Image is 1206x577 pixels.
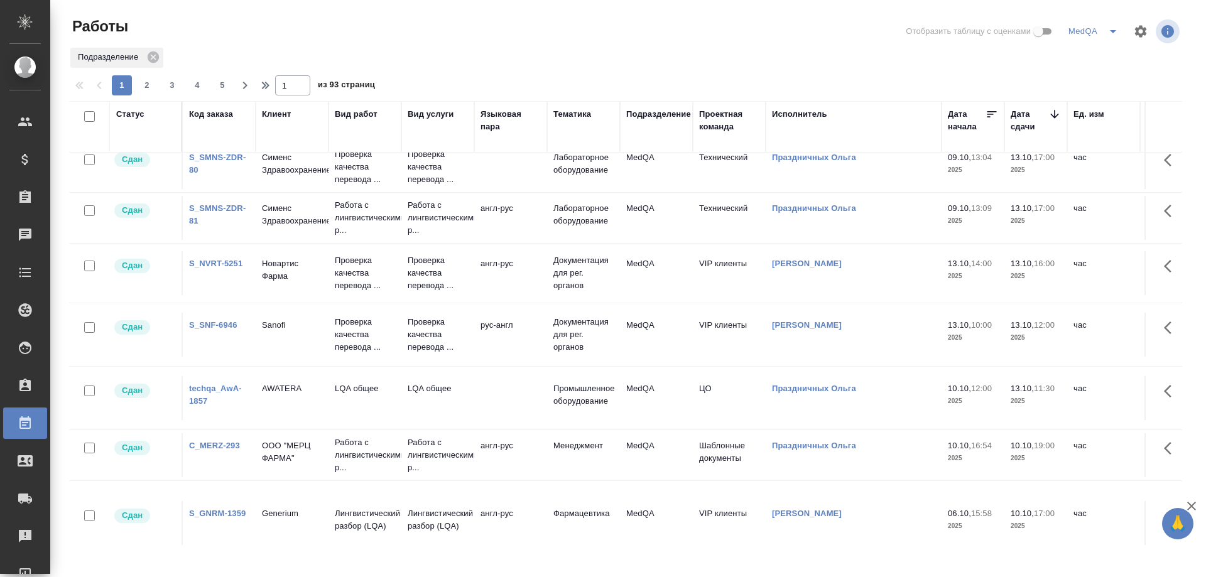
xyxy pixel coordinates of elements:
[122,441,143,454] p: Сдан
[122,384,143,397] p: Сдан
[1156,313,1187,343] button: Здесь прячутся важные кнопки
[553,254,614,292] p: Документация для рег. органов
[553,382,614,407] p: Промышленное оборудование
[408,507,468,532] p: Лингвистический разбор (LQA)
[474,433,547,477] td: англ-рус
[1140,145,1203,189] td: 1
[122,259,143,272] p: Сдан
[1034,153,1055,162] p: 17:00
[189,320,237,330] a: S_SNF-6946
[1034,320,1055,330] p: 12:00
[1073,108,1104,121] div: Ед. изм
[262,439,322,465] p: ООО "МЕРЦ ФАРМА"
[189,441,240,450] a: C_MERZ-293
[693,196,766,240] td: Технический
[553,439,614,452] p: Менеджмент
[1011,153,1034,162] p: 13.10,
[335,199,395,237] p: Работа с лингвистическими р...
[772,108,827,121] div: Исполнитель
[113,151,175,168] div: Менеджер проверил работу исполнителя, передает ее на следующий этап
[772,384,856,393] a: Праздничных Ольга
[772,259,842,268] a: [PERSON_NAME]
[1140,376,1203,420] td: 2
[78,51,143,63] p: Подразделение
[1011,384,1034,393] p: 13.10,
[971,320,992,330] p: 10:00
[620,376,693,420] td: MedQA
[620,145,693,189] td: MedQA
[620,313,693,357] td: MedQA
[948,332,998,344] p: 2025
[971,259,992,268] p: 14:00
[113,257,175,274] div: Менеджер проверил работу исполнителя, передает ее на следующий этап
[1011,164,1061,176] p: 2025
[948,452,998,465] p: 2025
[122,204,143,217] p: Сдан
[1034,259,1055,268] p: 16:00
[1140,433,1203,477] td: 1.5
[1011,509,1034,518] p: 10.10,
[113,439,175,456] div: Менеджер проверил работу исполнителя, передает ее на следующий этап
[693,313,766,357] td: VIP клиенты
[189,509,246,518] a: S_GNRM-1359
[553,202,614,227] p: Лабораторное оборудование
[948,384,971,393] p: 10.10,
[335,254,395,292] p: Проверка качества перевода ...
[620,196,693,240] td: MedQA
[335,436,395,474] p: Работа с лингвистическими р...
[1156,433,1187,463] button: Здесь прячутся важные кнопки
[1034,441,1055,450] p: 19:00
[262,151,322,176] p: Сименс Здравоохранение
[116,108,144,121] div: Статус
[335,382,395,395] p: LQA общее
[474,313,547,357] td: рус-англ
[772,203,856,213] a: Праздничных Ольга
[1034,203,1055,213] p: 17:00
[122,321,143,333] p: Сдан
[620,433,693,477] td: MedQA
[318,77,375,95] span: из 93 страниц
[212,75,232,95] button: 5
[408,316,468,353] p: Проверка качества перевода ...
[1011,332,1061,344] p: 2025
[693,251,766,295] td: VIP клиенты
[122,153,143,166] p: Сдан
[553,507,614,520] p: Фармацевтика
[408,108,454,121] div: Вид услуги
[626,108,691,121] div: Подразделение
[122,509,143,522] p: Сдан
[772,509,842,518] a: [PERSON_NAME]
[1011,259,1034,268] p: 13.10,
[69,16,128,36] span: Работы
[1011,395,1061,407] p: 2025
[1140,251,1203,295] td: 1
[948,164,998,176] p: 2025
[187,75,207,95] button: 4
[189,203,246,225] a: S_SMNS-ZDR-81
[693,433,766,477] td: Шаблонные документы
[1156,251,1187,281] button: Здесь прячутся важные кнопки
[335,507,395,532] p: Лингвистический разбор (LQA)
[1156,145,1187,175] button: Здесь прячутся важные кнопки
[1011,108,1048,133] div: Дата сдачи
[906,25,1031,38] span: Отобразить таблицу с оценками
[971,384,992,393] p: 12:00
[1067,501,1140,545] td: час
[212,79,232,92] span: 5
[948,395,998,407] p: 2025
[948,441,971,450] p: 10.10,
[772,441,856,450] a: Праздничных Ольга
[1067,433,1140,477] td: час
[474,251,547,295] td: англ-рус
[948,203,971,213] p: 09.10,
[1156,196,1187,226] button: Здесь прячутся важные кнопки
[189,384,242,406] a: techqa_AwA-1857
[335,148,395,186] p: Проверка качества перевода ...
[1167,510,1188,537] span: 🙏
[948,509,971,518] p: 06.10,
[262,382,322,395] p: AWATERA
[113,382,175,399] div: Менеджер проверил работу исполнителя, передает ее на следующий этап
[693,145,766,189] td: Технический
[474,196,547,240] td: англ-рус
[162,79,182,92] span: 3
